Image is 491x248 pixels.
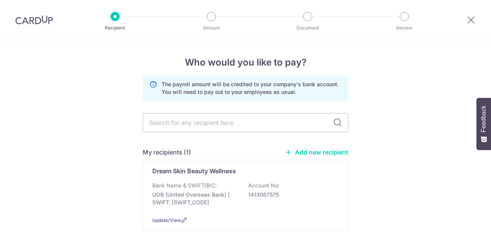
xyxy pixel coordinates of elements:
input: Search for any recipient here [143,113,348,132]
p: UOB (United Overseas Bank) | SWIFT: [SWIFT_CODE] [152,191,238,206]
a: Update/View [152,217,181,223]
p: Recipient [87,24,143,32]
a: Add new recipient [285,148,348,156]
img: CardUp [15,15,53,25]
p: Dream Skin Beauty Wellness [152,166,236,176]
p: Account No: [248,182,280,189]
p: Bank Name & SWIFT/BIC: [152,182,217,189]
iframe: 打开一个小组件，您可以在其中找到更多信息 [443,225,483,244]
p: Document [279,24,336,32]
p: 1413067575 [248,191,334,199]
p: Amount [183,24,240,32]
h5: My recipients (1) [143,148,191,157]
p: The payroll amount will be credited to your company's bank account. You will need to pay out to y... [161,80,342,96]
span: Feedback [480,105,487,132]
h4: Who would you like to pay? [143,56,348,69]
p: Review [376,24,433,32]
button: Feedback - Show survey [476,98,491,150]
